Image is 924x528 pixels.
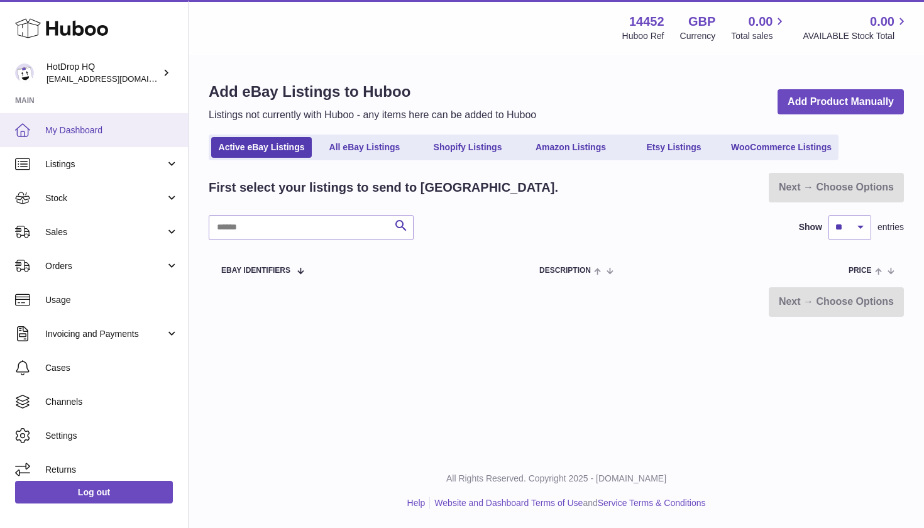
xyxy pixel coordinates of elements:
span: eBay Identifiers [221,267,290,275]
span: Price [849,267,872,275]
span: Usage [45,294,179,306]
strong: GBP [688,13,715,30]
span: entries [877,221,904,233]
span: Stock [45,192,165,204]
label: Show [799,221,822,233]
span: Channels [45,396,179,408]
p: Listings not currently with Huboo - any items here can be added to Huboo [209,108,536,122]
h1: Add eBay Listings to Huboo [209,82,536,102]
span: Cases [45,362,179,374]
strong: 14452 [629,13,664,30]
span: Invoicing and Payments [45,328,165,340]
span: 0.00 [749,13,773,30]
span: Listings [45,158,165,170]
span: Returns [45,464,179,476]
div: Currency [680,30,716,42]
img: Abbasrfa22@gmail.com [15,63,34,82]
div: Huboo Ref [622,30,664,42]
p: All Rights Reserved. Copyright 2025 - [DOMAIN_NAME] [199,473,914,485]
a: Log out [15,481,173,503]
span: [EMAIL_ADDRESS][DOMAIN_NAME] [47,74,185,84]
a: Service Terms & Conditions [598,498,706,508]
a: Help [407,498,426,508]
a: Add Product Manually [778,89,904,115]
span: Total sales [731,30,787,42]
span: My Dashboard [45,124,179,136]
a: WooCommerce Listings [727,137,836,158]
span: Settings [45,430,179,442]
a: Amazon Listings [520,137,621,158]
li: and [430,497,705,509]
span: AVAILABLE Stock Total [803,30,909,42]
h2: First select your listings to send to [GEOGRAPHIC_DATA]. [209,179,558,196]
span: Description [539,267,591,275]
a: All eBay Listings [314,137,415,158]
span: Sales [45,226,165,238]
div: HotDrop HQ [47,61,160,85]
span: 0.00 [870,13,894,30]
a: Etsy Listings [624,137,724,158]
a: 0.00 AVAILABLE Stock Total [803,13,909,42]
span: Orders [45,260,165,272]
a: Shopify Listings [417,137,518,158]
a: Website and Dashboard Terms of Use [434,498,583,508]
a: Active eBay Listings [211,137,312,158]
a: 0.00 Total sales [731,13,787,42]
